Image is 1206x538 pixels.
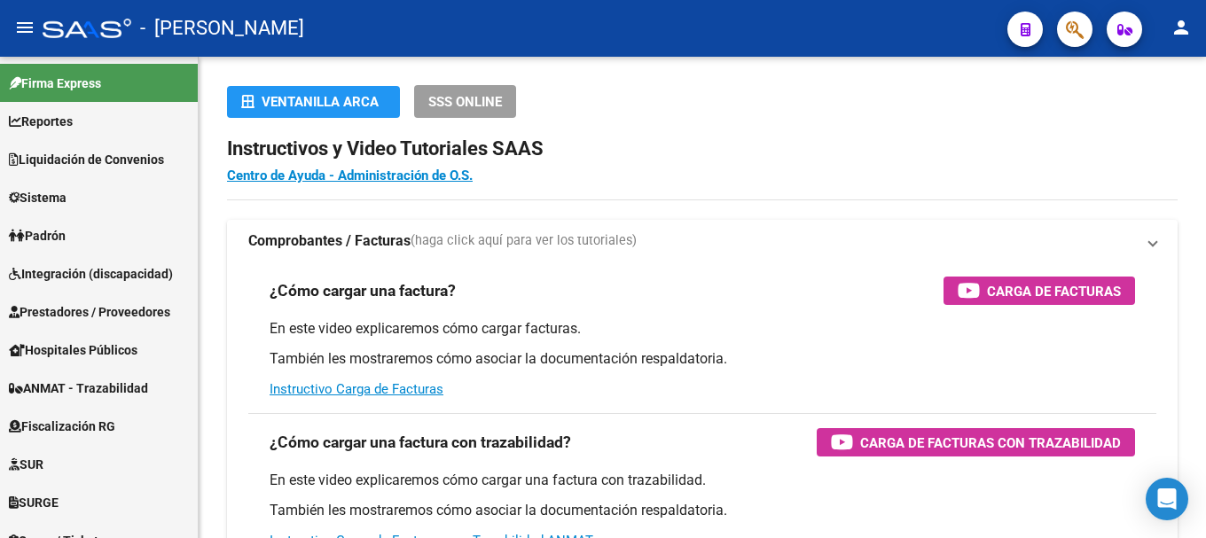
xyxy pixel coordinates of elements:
[270,319,1135,339] p: En este video explicaremos cómo cargar facturas.
[227,132,1178,166] h2: Instructivos y Video Tutoriales SAAS
[9,378,148,398] span: ANMAT - Trazabilidad
[270,349,1135,369] p: También les mostraremos cómo asociar la documentación respaldatoria.
[817,428,1135,456] button: Carga de Facturas con Trazabilidad
[9,74,101,93] span: Firma Express
[248,231,411,251] strong: Comprobantes / Facturas
[227,168,473,183] a: Centro de Ayuda - Administración de O.S.
[9,302,170,322] span: Prestadores / Proveedores
[9,417,115,436] span: Fiscalización RG
[9,264,173,284] span: Integración (discapacidad)
[270,381,443,397] a: Instructivo Carga de Facturas
[9,112,73,131] span: Reportes
[270,278,456,303] h3: ¿Cómo cargar una factura?
[944,277,1135,305] button: Carga de Facturas
[9,340,137,360] span: Hospitales Públicos
[14,17,35,38] mat-icon: menu
[270,471,1135,490] p: En este video explicaremos cómo cargar una factura con trazabilidad.
[227,86,400,118] button: Ventanilla ARCA
[987,280,1121,302] span: Carga de Facturas
[9,493,59,512] span: SURGE
[270,501,1135,520] p: También les mostraremos cómo asociar la documentación respaldatoria.
[9,150,164,169] span: Liquidación de Convenios
[1146,478,1188,520] div: Open Intercom Messenger
[9,188,67,207] span: Sistema
[9,226,66,246] span: Padrón
[411,231,637,251] span: (haga click aquí para ver los tutoriales)
[270,430,571,455] h3: ¿Cómo cargar una factura con trazabilidad?
[414,85,516,118] button: SSS ONLINE
[227,220,1178,262] mat-expansion-panel-header: Comprobantes / Facturas(haga click aquí para ver los tutoriales)
[140,9,304,48] span: - [PERSON_NAME]
[860,432,1121,454] span: Carga de Facturas con Trazabilidad
[1171,17,1192,38] mat-icon: person
[241,86,386,118] div: Ventanilla ARCA
[9,455,43,474] span: SUR
[428,94,502,110] span: SSS ONLINE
